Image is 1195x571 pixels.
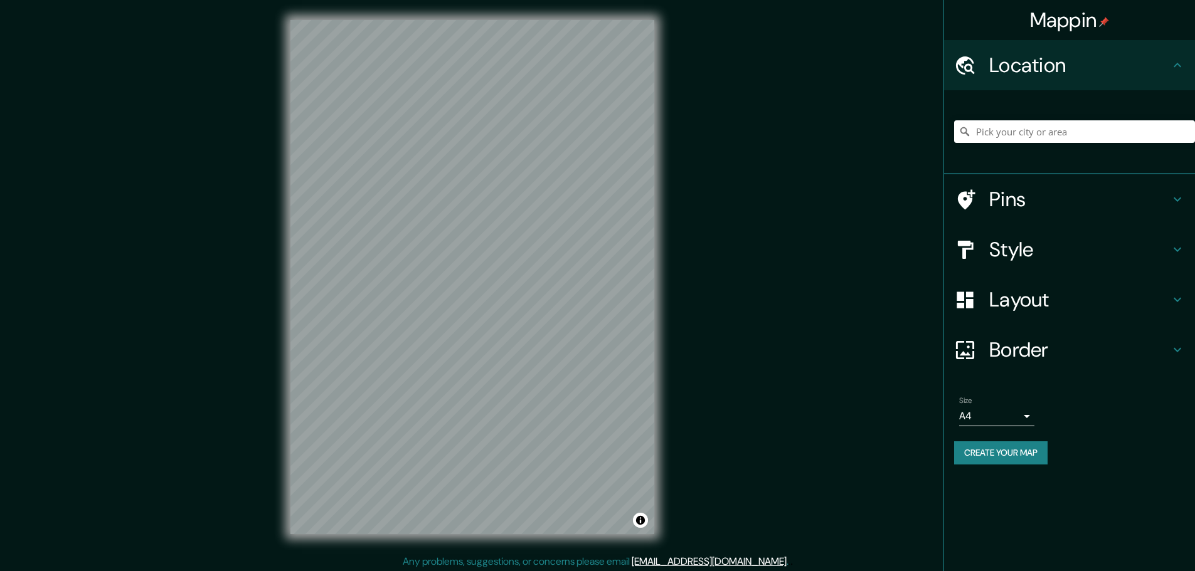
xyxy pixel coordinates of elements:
[989,53,1170,78] h4: Location
[989,337,1170,362] h4: Border
[989,237,1170,262] h4: Style
[944,325,1195,375] div: Border
[1083,522,1181,557] iframe: Help widget launcher
[403,554,789,569] p: Any problems, suggestions, or concerns please email .
[954,120,1195,143] input: Pick your city or area
[290,20,654,534] canvas: Map
[1099,17,1109,27] img: pin-icon.png
[789,554,790,569] div: .
[790,554,793,569] div: .
[944,224,1195,275] div: Style
[989,187,1170,212] h4: Pins
[989,287,1170,312] h4: Layout
[633,513,648,528] button: Toggle attribution
[959,396,972,406] label: Size
[944,275,1195,325] div: Layout
[632,555,787,568] a: [EMAIL_ADDRESS][DOMAIN_NAME]
[954,441,1048,464] button: Create your map
[959,406,1034,426] div: A4
[1030,8,1110,33] h4: Mappin
[944,174,1195,224] div: Pins
[944,40,1195,90] div: Location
